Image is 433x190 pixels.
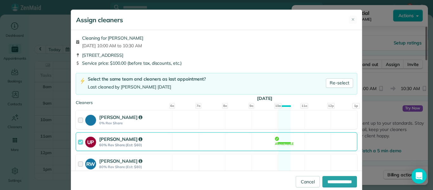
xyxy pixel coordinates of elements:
div: Select the same team and cleaners as last appointment? [88,76,206,82]
strong: 80% Rev Share (Est: $80) [99,165,170,169]
strong: [PERSON_NAME] [99,158,142,164]
a: Cancel [296,176,320,187]
strong: [PERSON_NAME] [99,114,142,120]
strong: UP [85,137,96,146]
strong: RW [85,159,96,168]
strong: [PERSON_NAME] [99,136,142,142]
strong: 60% Rev Share (Est: $60) [99,143,170,147]
div: Last cleaned by [PERSON_NAME] [DATE] [88,84,206,90]
a: Re-select [326,78,353,88]
div: Service price: $100.00 (before tax, discounts, etc.) [76,60,357,66]
strong: 0% Rev Share [99,121,170,125]
h5: Assign cleaners [76,16,123,24]
div: [STREET_ADDRESS] [76,52,357,58]
img: lightning-bolt-icon-94e5364df696ac2de96d3a42b8a9ff6ba979493684c50e6bbbcda72601fa0d29.png [80,78,85,84]
span: ✕ [351,16,355,23]
span: Cleaning for [PERSON_NAME] [82,35,143,41]
div: Cleaners [76,100,357,102]
span: [DATE] 10:00 AM to 10:30 AM [82,43,143,49]
div: Open Intercom Messenger [411,168,427,184]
